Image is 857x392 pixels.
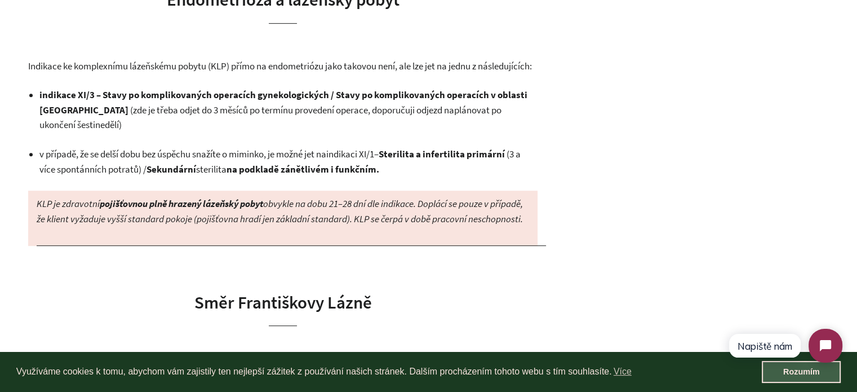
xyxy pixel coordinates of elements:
[16,363,762,380] span: Využíváme cookies k tomu, abychom vám zajistily ten nejlepší zážitek z používání našich stránek. ...
[39,148,521,175] span: (3 a více spontánních potratů) /
[227,163,379,175] strong: na podkladě zánětlivém i funkčním.
[194,291,372,313] span: Směr Františkovy Lázně
[612,363,633,380] a: learn more about cookies
[28,60,532,72] span: Indikace ke komplexnímu lázeňskému pobytu (KLP) přímo na endometriózu jako takovou není, ale lze ...
[39,89,527,116] strong: indikace XI/3 – Stavy po komplikovaných operacích gynekologických / Stavy po komplikovaných opera...
[718,319,852,372] iframe: Tidio Chat
[326,148,374,160] span: indikaci XI/1
[379,148,505,160] strong: Sterilita a infertilita primární
[39,104,501,131] span: (zde je třeba odjet do 3 měsíců po termínu provedení operace, doporučuji odjezd naplánovat po uko...
[146,163,196,175] strong: Sekundární
[374,148,379,160] span: –
[37,197,523,225] em: KLP je zdravotní obvykle na dobu 21–28 dní dle indikace. Doplácí se pouze v případě, že klient vy...
[39,148,326,160] span: v případě, že se delší dobu bez úspěchu snažíte o miminko, je možné jet na
[196,163,227,175] span: sterilita
[100,197,263,210] strong: pojišťovnou plně hrazený lázeňský pobyt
